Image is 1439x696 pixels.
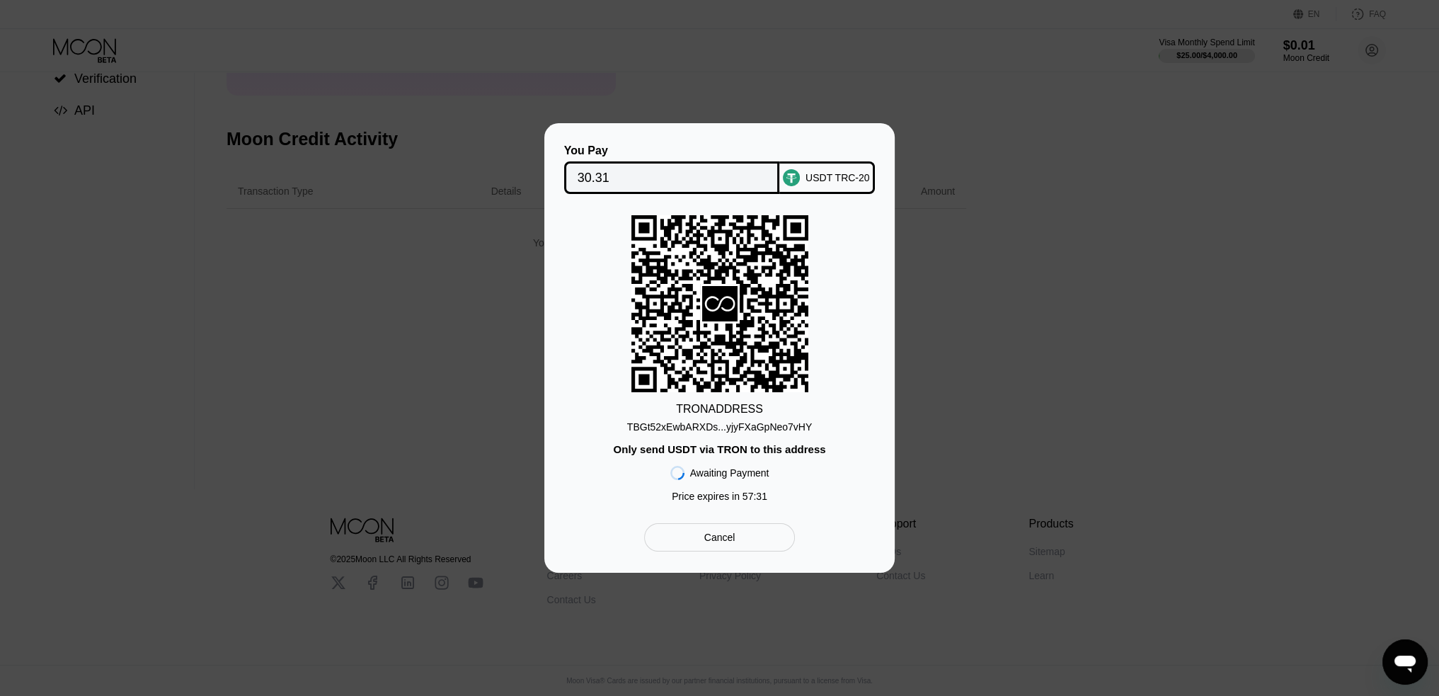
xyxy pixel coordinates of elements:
[627,416,812,433] div: TBGt52xEwbARXDs...yjyFXaGpNeo7vHY
[704,531,735,544] div: Cancel
[672,491,767,502] div: Price expires in
[743,491,767,502] span: 57 : 31
[676,403,763,416] div: TRON ADDRESS
[806,172,870,183] div: USDT TRC-20
[644,523,795,552] div: Cancel
[566,144,873,194] div: You PayUSDT TRC-20
[613,443,825,455] div: Only send USDT via TRON to this address
[690,467,769,479] div: Awaiting Payment
[1382,639,1428,685] iframe: Button to launch messaging window
[564,144,780,157] div: You Pay
[627,421,812,433] div: TBGt52xEwbARXDs...yjyFXaGpNeo7vHY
